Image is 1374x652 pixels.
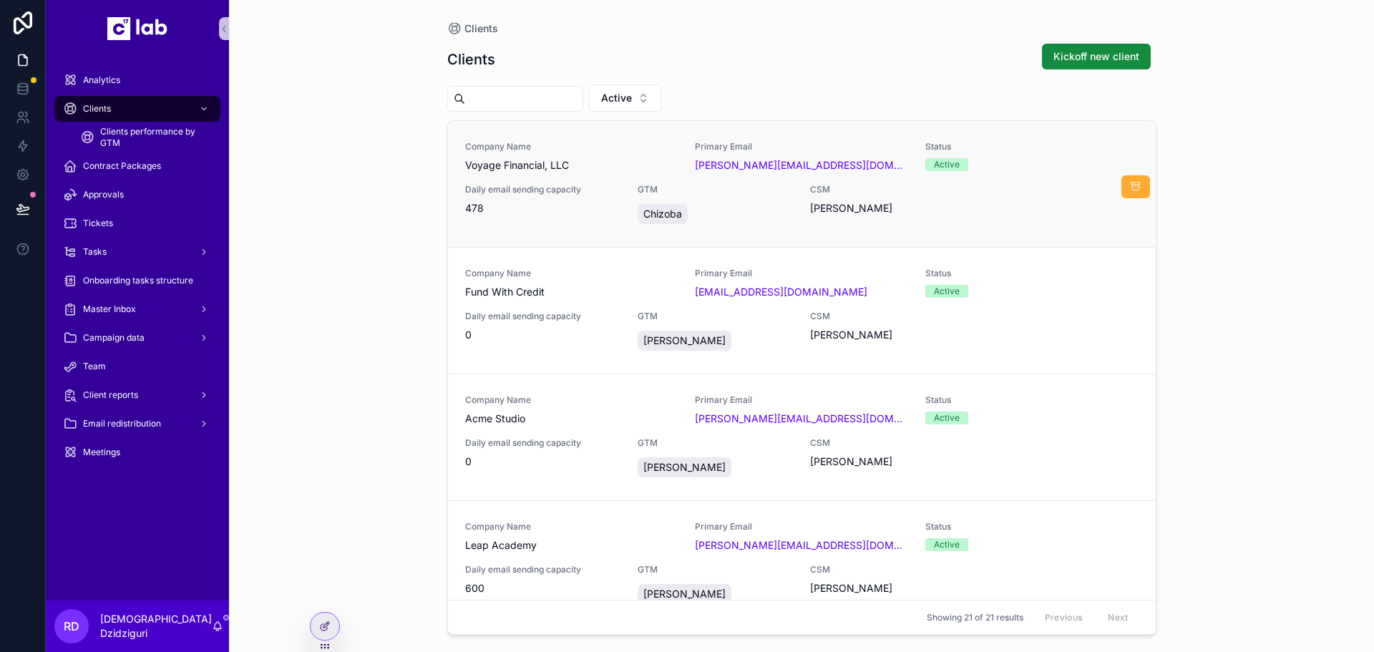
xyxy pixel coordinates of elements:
[1042,44,1151,69] button: Kickoff new client
[643,460,726,475] span: [PERSON_NAME]
[465,268,678,279] span: Company Name
[46,57,229,484] div: scrollable content
[447,21,498,36] a: Clients
[589,84,661,112] button: Select Button
[638,184,793,195] span: GTM
[643,587,726,601] span: [PERSON_NAME]
[925,268,1081,279] span: Status
[83,303,136,315] span: Master Inbox
[465,564,620,575] span: Daily email sending capacity
[83,389,138,401] span: Client reports
[601,91,632,105] span: Active
[810,311,965,322] span: CSM
[925,141,1081,152] span: Status
[83,160,161,172] span: Contract Packages
[83,275,193,286] span: Onboarding tasks structure
[695,141,908,152] span: Primary Email
[810,437,965,449] span: CSM
[54,96,220,122] a: Clients
[54,239,220,265] a: Tasks
[465,394,678,406] span: Company Name
[448,374,1156,500] a: Company NameAcme StudioPrimary Email[PERSON_NAME][EMAIL_ADDRESS][DOMAIN_NAME]StatusActiveDaily em...
[54,296,220,322] a: Master Inbox
[83,418,161,429] span: Email redistribution
[107,17,167,40] img: App logo
[695,538,908,553] a: [PERSON_NAME][EMAIL_ADDRESS][DOMAIN_NAME]
[465,158,678,172] span: Voyage Financial, LLC
[83,246,107,258] span: Tasks
[54,325,220,351] a: Campaign data
[465,538,678,553] span: Leap Academy
[695,268,908,279] span: Primary Email
[465,184,620,195] span: Daily email sending capacity
[465,437,620,449] span: Daily email sending capacity
[54,67,220,93] a: Analytics
[83,361,106,372] span: Team
[810,328,892,342] span: [PERSON_NAME]
[447,49,495,69] h1: Clients
[643,334,726,348] span: [PERSON_NAME]
[810,581,892,595] span: [PERSON_NAME]
[83,332,145,344] span: Campaign data
[934,538,960,551] div: Active
[465,285,678,299] span: Fund With Credit
[54,153,220,179] a: Contract Packages
[54,182,220,208] a: Approvals
[83,189,124,200] span: Approvals
[934,158,960,171] div: Active
[465,454,620,469] span: 0
[695,394,908,406] span: Primary Email
[638,311,793,322] span: GTM
[465,311,620,322] span: Daily email sending capacity
[934,412,960,424] div: Active
[1053,49,1139,64] span: Kickoff new client
[695,285,867,299] a: [EMAIL_ADDRESS][DOMAIN_NAME]
[100,126,206,149] span: Clients performance by GTM
[695,521,908,532] span: Primary Email
[83,103,111,115] span: Clients
[465,201,620,215] span: 478
[464,21,498,36] span: Clients
[695,158,908,172] a: [PERSON_NAME][EMAIL_ADDRESS][DOMAIN_NAME]
[925,394,1081,406] span: Status
[54,411,220,437] a: Email redistribution
[64,618,79,635] span: RD
[638,437,793,449] span: GTM
[54,210,220,236] a: Tickets
[465,521,678,532] span: Company Name
[54,268,220,293] a: Onboarding tasks structure
[925,521,1081,532] span: Status
[927,612,1023,623] span: Showing 21 of 21 results
[465,141,678,152] span: Company Name
[448,247,1156,374] a: Company NameFund With CreditPrimary Email[EMAIL_ADDRESS][DOMAIN_NAME]StatusActiveDaily email send...
[638,564,793,575] span: GTM
[643,207,682,221] span: Chizoba
[465,581,620,595] span: 600
[810,454,892,469] span: [PERSON_NAME]
[448,500,1156,627] a: Company NameLeap AcademyPrimary Email[PERSON_NAME][EMAIL_ADDRESS][DOMAIN_NAME]StatusActiveDaily e...
[54,354,220,379] a: Team
[83,218,113,229] span: Tickets
[100,612,212,641] p: [DEMOGRAPHIC_DATA] Dzidziguri
[810,184,965,195] span: CSM
[695,412,908,426] a: [PERSON_NAME][EMAIL_ADDRESS][DOMAIN_NAME]
[83,447,120,458] span: Meetings
[465,412,678,426] span: Acme Studio
[83,74,120,86] span: Analytics
[810,564,965,575] span: CSM
[54,382,220,408] a: Client reports
[465,328,620,342] span: 0
[448,121,1156,247] a: Company NameVoyage Financial, LLCPrimary Email[PERSON_NAME][EMAIL_ADDRESS][DOMAIN_NAME]StatusActi...
[934,285,960,298] div: Active
[54,439,220,465] a: Meetings
[72,125,220,150] a: Clients performance by GTM
[810,201,892,215] span: [PERSON_NAME]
